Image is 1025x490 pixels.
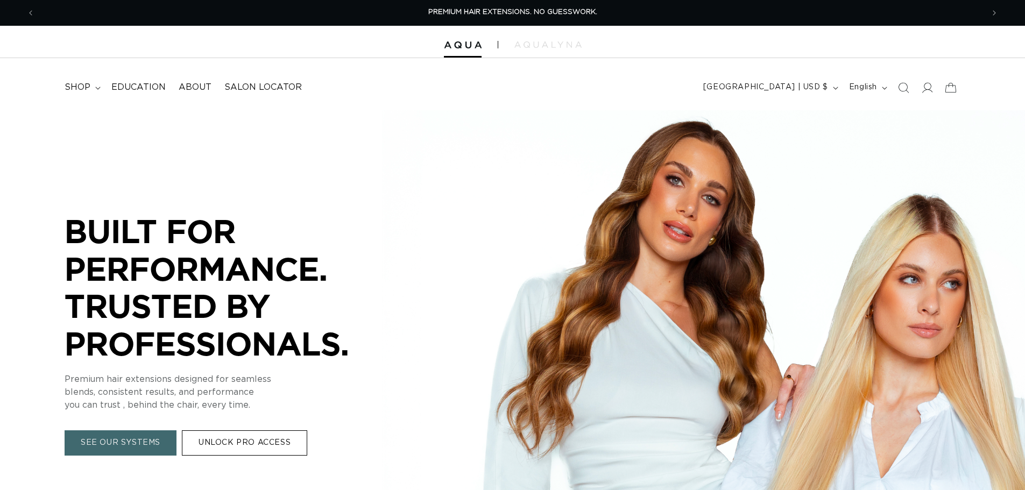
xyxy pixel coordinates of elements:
[982,3,1006,23] button: Next announcement
[843,77,892,98] button: English
[179,82,211,93] span: About
[224,82,302,93] span: Salon Locator
[218,75,308,100] a: Salon Locator
[58,75,105,100] summary: shop
[892,76,915,100] summary: Search
[65,82,90,93] span: shop
[65,212,387,362] p: BUILT FOR PERFORMANCE. TRUSTED BY PROFESSIONALS.
[182,431,307,456] a: UNLOCK PRO ACCESS
[444,41,482,49] img: Aqua Hair Extensions
[19,3,43,23] button: Previous announcement
[703,82,828,93] span: [GEOGRAPHIC_DATA] | USD $
[111,82,166,93] span: Education
[65,399,387,412] p: you can trust , behind the chair, every time.
[514,41,582,48] img: aqualyna.com
[65,431,176,456] a: SEE OUR SYSTEMS
[105,75,172,100] a: Education
[172,75,218,100] a: About
[65,373,387,386] p: Premium hair extensions designed for seamless
[428,9,597,16] span: PREMIUM HAIR EXTENSIONS. NO GUESSWORK.
[697,77,843,98] button: [GEOGRAPHIC_DATA] | USD $
[65,386,387,399] p: blends, consistent results, and performance
[849,82,877,93] span: English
